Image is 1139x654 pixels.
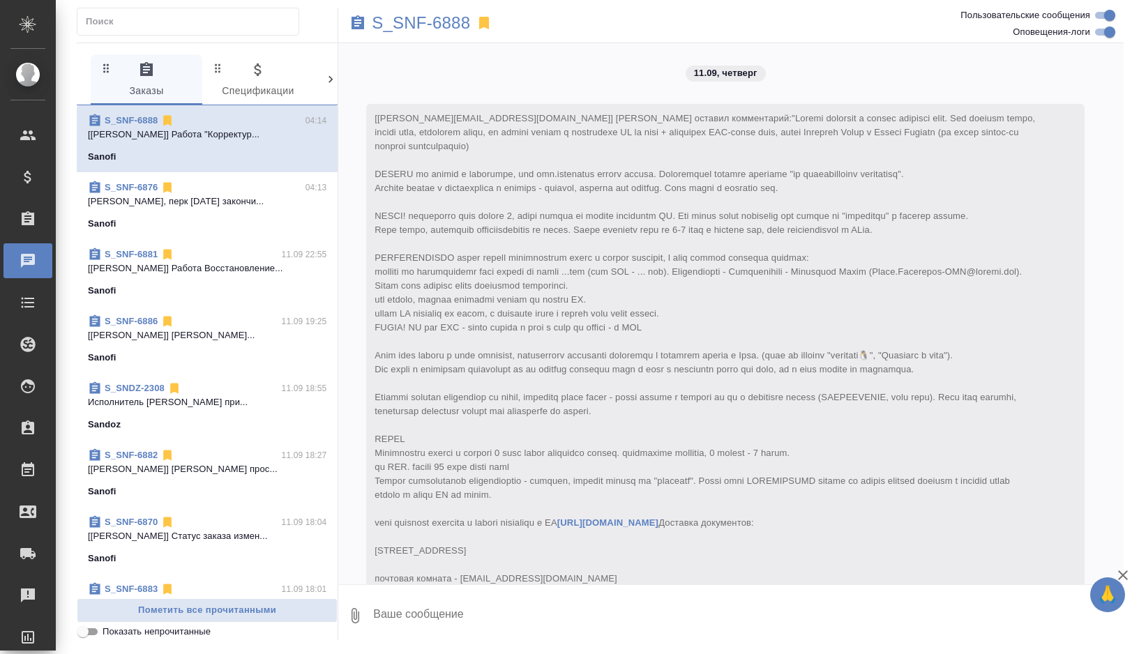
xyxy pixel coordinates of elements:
[1013,25,1090,39] span: Оповещения-логи
[105,115,158,126] a: S_SNF-6888
[88,328,326,342] p: [[PERSON_NAME]] [PERSON_NAME]...
[88,485,116,499] p: Sanofi
[88,195,326,208] p: [PERSON_NAME], перк [DATE] закончи...
[282,381,327,395] p: 11.09 18:55
[88,217,116,231] p: Sanofi
[88,261,326,275] p: [[PERSON_NAME]] Работа Восстановление...
[88,529,326,543] p: [[PERSON_NAME]] Статус заказа измен...
[960,8,1090,22] span: Пользовательские сообщения
[282,515,327,529] p: 11.09 18:04
[105,517,158,527] a: S_SNF-6870
[160,248,174,261] svg: Отписаться
[88,128,326,142] p: [[PERSON_NAME]] Работа "Корректур...
[77,507,338,574] div: S_SNF-687011.09 18:04[[PERSON_NAME]] Статус заказа измен...Sanofi
[105,584,158,594] a: S_SNF-6883
[88,351,116,365] p: Sanofi
[1090,577,1125,612] button: 🙏
[322,61,417,100] span: Клиенты
[105,383,165,393] a: S_SNDZ-2308
[306,114,327,128] p: 04:14
[88,395,326,409] p: Исполнитель [PERSON_NAME] при...
[77,598,338,623] button: Пометить все прочитанными
[211,61,306,100] span: Спецификации
[77,373,338,440] div: S_SNDZ-230811.09 18:55Исполнитель [PERSON_NAME] при...Sandoz
[375,113,1038,598] span: [[PERSON_NAME][EMAIL_ADDRESS][DOMAIN_NAME]] [PERSON_NAME] оставил комментарий:
[160,515,174,529] svg: Отписаться
[88,462,326,476] p: [[PERSON_NAME]] [PERSON_NAME] прос...
[694,66,757,80] p: 11.09, четверг
[88,150,116,164] p: Sanofi
[105,249,158,259] a: S_SNF-6881
[86,12,299,31] input: Поиск
[160,114,174,128] svg: Отписаться
[103,625,211,639] span: Показать непрочитанные
[323,61,336,75] svg: Зажми и перетащи, чтобы поменять порядок вкладок
[105,182,158,192] a: S_SNF-6876
[282,582,327,596] p: 11.09 18:01
[557,517,658,528] a: [URL][DOMAIN_NAME]
[88,552,116,565] p: Sanofi
[306,181,327,195] p: 04:13
[88,284,116,298] p: Sanofi
[77,574,338,641] div: S_SNF-688311.09 18:01[[PERSON_NAME]...Sanofi
[88,418,121,432] p: Sandoz
[1096,580,1119,609] span: 🙏
[84,602,330,618] span: Пометить все прочитанными
[77,440,338,507] div: S_SNF-688211.09 18:27[[PERSON_NAME]] [PERSON_NAME] прос...Sanofi
[282,248,327,261] p: 11.09 22:55
[77,105,338,172] div: S_SNF-688804:14[[PERSON_NAME]] Работа "Корректур...Sanofi
[105,450,158,460] a: S_SNF-6882
[160,448,174,462] svg: Отписаться
[100,61,113,75] svg: Зажми и перетащи, чтобы поменять порядок вкладок
[282,314,327,328] p: 11.09 19:25
[105,316,158,326] a: S_SNF-6886
[77,239,338,306] div: S_SNF-688111.09 22:55[[PERSON_NAME]] Работа Восстановление...Sanofi
[282,448,327,462] p: 11.09 18:27
[77,172,338,239] div: S_SNF-687604:13[PERSON_NAME], перк [DATE] закончи...Sanofi
[375,113,1038,598] span: "Loremi dolorsit a consec adipisci elit. Sed doeiusm tempo, incidi utla, etdolorem aliqu, en admi...
[372,16,470,30] a: S_SNF-6888
[160,181,174,195] svg: Отписаться
[88,596,326,610] p: [[PERSON_NAME]...
[99,61,194,100] span: Заказы
[160,314,174,328] svg: Отписаться
[77,306,338,373] div: S_SNF-688611.09 19:25[[PERSON_NAME]] [PERSON_NAME]...Sanofi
